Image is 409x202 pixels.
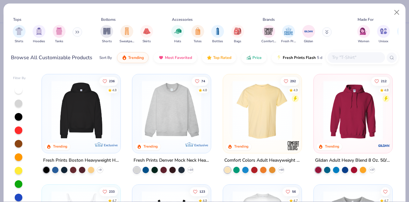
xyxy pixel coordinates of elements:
div: Fresh Prints Boston Heavyweight Hoodie [43,157,119,165]
span: Hats [174,39,181,44]
button: filter button [231,25,244,44]
span: Gildan [304,39,313,44]
div: Fresh Prints Denver Mock Neck Heavyweight Sweatshirt [134,157,210,165]
span: Fresh Prints [281,39,296,44]
div: Filter By [13,76,26,81]
div: 4.8 [384,88,389,93]
span: Most Favorited [165,55,192,60]
img: Comfort Colors Image [264,27,274,36]
div: 4.9 [293,88,298,93]
img: Bags Image [234,28,241,35]
div: filter for Women [357,25,370,44]
div: Brands [263,17,275,22]
div: filter for Shorts [100,25,113,44]
div: filter for Gildan [302,25,315,44]
div: Comfort Colors Adult Heavyweight T-Shirt [224,157,300,165]
img: f5d85501-0dbb-4ee4-b115-c08fa3845d83 [139,81,204,140]
span: Unisex [379,39,388,44]
img: trending.gif [122,55,127,60]
span: + 60 [279,168,284,172]
div: Tops [13,17,21,22]
img: Gildan Image [304,27,313,36]
div: filter for Totes [191,25,204,44]
button: Top Rated [202,52,236,63]
span: Top Rated [213,55,231,60]
button: Close [391,6,403,19]
span: Skirts [143,39,151,44]
button: filter button [100,25,113,44]
span: Bottles [212,39,223,44]
span: + 10 [188,168,193,172]
button: filter button [53,25,66,44]
span: Price [252,55,262,60]
div: Made For [358,17,374,22]
div: Sort By [99,55,112,61]
span: Fresh Prints Flash [283,55,316,60]
span: + 9 [98,168,102,172]
span: Women [358,39,369,44]
img: TopRated.gif [207,55,212,60]
div: filter for Unisex [377,25,390,44]
div: filter for Comfort Colors [261,25,276,44]
span: Comfort Colors [261,39,276,44]
span: Shirts [15,39,23,44]
span: Exclusive [104,143,117,147]
img: Shorts Image [103,28,111,35]
button: Like [381,187,390,196]
span: Sweatpants [120,39,134,44]
div: filter for Fresh Prints [281,25,296,44]
button: filter button [13,25,26,44]
div: filter for Bags [231,25,244,44]
img: Shirts Image [15,28,23,35]
span: Bags [234,39,241,44]
div: filter for Shirts [13,25,26,44]
div: filter for Tanks [53,25,66,44]
span: Exclusive [194,143,208,147]
div: filter for Sweatpants [120,25,134,44]
input: Try "T-Shirt" [331,54,381,61]
img: d4a37e75-5f2b-4aef-9a6e-23330c63bbc0 [114,81,180,140]
div: filter for Hoodies [33,25,45,44]
span: Hoodies [33,39,45,44]
button: filter button [302,25,315,44]
button: filter button [120,25,134,44]
img: Fresh Prints Image [284,27,293,36]
div: Accessories [172,17,193,22]
button: filter button [377,25,390,44]
span: 292 [290,79,296,83]
button: Like [190,187,209,196]
button: filter button [171,25,184,44]
span: 74 [202,79,205,83]
img: Skirts Image [143,28,150,35]
img: Hats Image [174,28,181,35]
span: 56 [292,190,296,193]
img: Women Image [360,28,367,35]
span: Trending [128,55,144,60]
button: filter button [191,25,204,44]
img: Sweatpants Image [123,28,130,35]
button: filter button [261,25,276,44]
div: Browse All Customizable Products [11,54,92,61]
button: Like [99,77,118,85]
img: flash.gif [276,55,282,60]
span: + 37 [369,168,374,172]
button: Like [281,77,299,85]
img: Comfort Colors logo [287,139,300,152]
div: 4.8 [203,88,207,93]
img: Unisex Image [380,28,387,35]
div: Gildan Adult Heavy Blend 8 Oz. 50/50 Hooded Sweatshirt [315,157,391,165]
button: Like [282,187,299,196]
span: 212 [381,79,387,83]
img: most_fav.gif [158,55,164,60]
button: Fresh Prints Flash5 day delivery [272,52,345,63]
div: filter for Hats [171,25,184,44]
img: 91acfc32-fd48-4d6b-bdad-a4c1a30ac3fc [48,81,114,140]
span: Shorts [102,39,112,44]
button: Most Favorited [154,52,197,63]
span: 123 [200,190,205,193]
button: filter button [33,25,45,44]
div: 4.8 [112,88,117,93]
img: 01756b78-01f6-4cc6-8d8a-3c30c1a0c8ac [320,81,386,140]
span: Tanks [55,39,63,44]
div: Bottoms [101,17,116,22]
